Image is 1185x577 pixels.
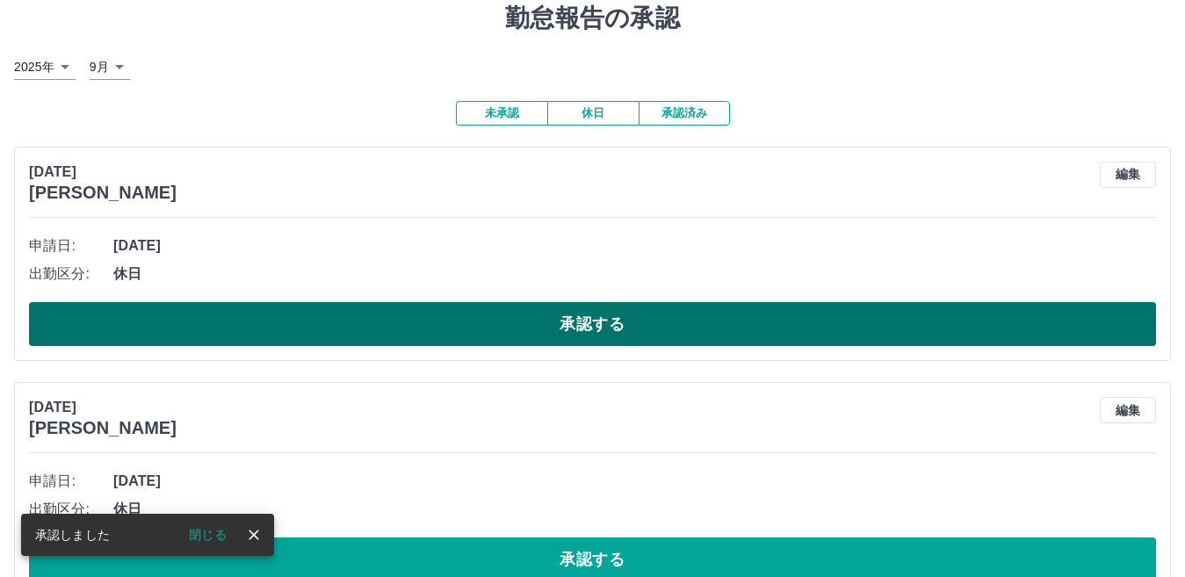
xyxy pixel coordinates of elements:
[113,499,1156,520] span: 休日
[29,183,177,203] h3: [PERSON_NAME]
[29,499,113,520] span: 出勤区分:
[175,522,241,548] button: 閉じる
[90,54,130,80] div: 9月
[113,235,1156,256] span: [DATE]
[29,302,1156,346] button: 承認する
[113,263,1156,285] span: 休日
[29,471,113,492] span: 申請日:
[29,162,177,183] p: [DATE]
[29,263,113,285] span: 出勤区分:
[1100,162,1156,188] button: 編集
[547,101,639,126] button: 休日
[29,235,113,256] span: 申請日:
[1100,397,1156,423] button: 編集
[29,397,177,418] p: [DATE]
[456,101,547,126] button: 未承認
[639,101,730,126] button: 承認済み
[14,54,76,80] div: 2025年
[113,471,1156,492] span: [DATE]
[29,418,177,438] h3: [PERSON_NAME]
[35,519,110,551] div: 承認しました
[14,4,1171,33] h1: 勤怠報告の承認
[241,522,267,548] button: close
